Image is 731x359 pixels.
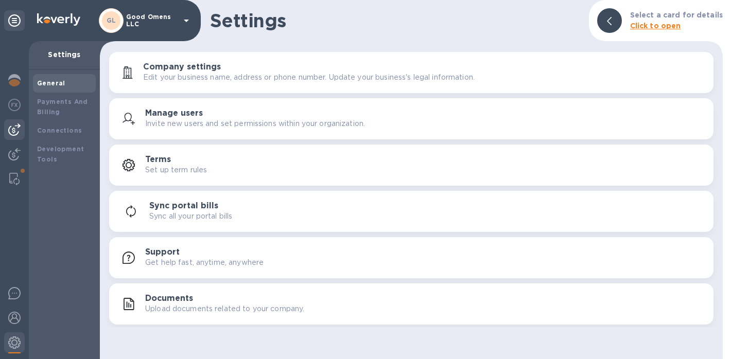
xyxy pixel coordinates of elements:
[109,145,713,186] button: TermsSet up term rules
[37,13,80,26] img: Logo
[145,247,180,257] h3: Support
[37,145,84,163] b: Development Tools
[210,10,581,31] h1: Settings
[109,237,713,278] button: SupportGet help fast, anytime, anywhere
[4,10,25,31] div: Unpin categories
[109,98,713,139] button: Manage usersInvite new users and set permissions within your organization.
[143,72,475,83] p: Edit your business name, address or phone number. Update your business's legal information.
[145,118,365,129] p: Invite new users and set permissions within your organization.
[109,191,713,232] button: Sync portal billsSync all your portal bills
[8,99,21,111] img: Foreign exchange
[37,127,82,134] b: Connections
[107,16,116,24] b: GL
[37,79,65,87] b: General
[109,283,713,325] button: DocumentsUpload documents related to your company.
[37,49,92,60] p: Settings
[149,211,232,222] p: Sync all your portal bills
[145,109,203,118] h3: Manage users
[145,165,207,175] p: Set up term rules
[126,13,178,28] p: Good Omens LLC
[630,22,681,30] b: Click to open
[145,155,171,165] h3: Terms
[149,201,218,211] h3: Sync portal bills
[145,294,193,303] h3: Documents
[109,52,713,93] button: Company settingsEdit your business name, address or phone number. Update your business's legal in...
[37,98,88,116] b: Payments And Billing
[145,257,264,268] p: Get help fast, anytime, anywhere
[145,303,304,314] p: Upload documents related to your company.
[630,11,723,19] b: Select a card for details
[143,62,221,72] h3: Company settings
